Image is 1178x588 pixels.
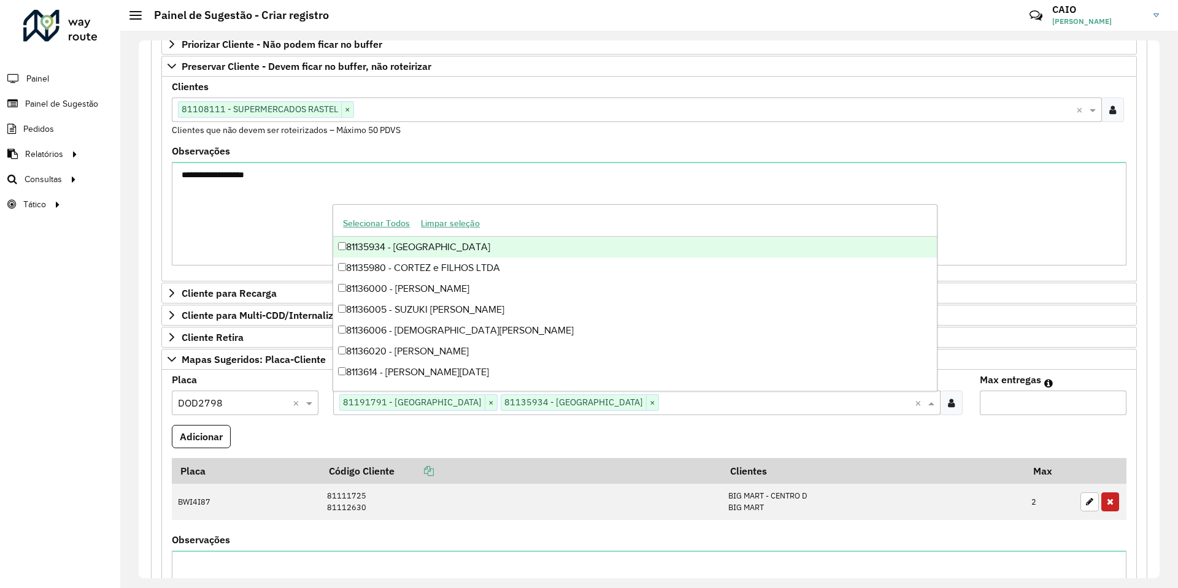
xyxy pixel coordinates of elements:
[646,395,658,410] span: ×
[179,102,341,116] span: 81108111 - SUPERMERCADOS RASTEL
[1025,458,1074,484] th: Max
[25,173,62,186] span: Consultas
[341,102,353,117] span: ×
[26,72,49,85] span: Painel
[182,288,277,298] span: Cliente para Recarga
[915,395,925,410] span: Clear all
[395,465,434,477] a: Copiar
[172,124,401,136] small: Clientes que não devem ser roteirizados – Máximo 50 PDVS
[172,372,197,387] label: Placa
[161,327,1137,348] a: Cliente Retira
[320,484,722,520] td: 81111725 81112630
[1025,484,1074,520] td: 2
[161,34,1137,55] a: Priorizar Cliente - Não podem ficar no buffer
[161,283,1137,304] a: Cliente para Recarga
[161,77,1137,281] div: Preservar Cliente - Devem ficar no buffer, não roteirizar
[333,278,936,299] div: 81136000 - [PERSON_NAME]
[1076,102,1087,117] span: Clear all
[337,214,415,233] button: Selecionar Todos
[172,143,230,158] label: Observações
[172,425,231,448] button: Adicionar
[172,79,209,94] label: Clientes
[182,310,355,320] span: Cliente para Multi-CDD/Internalização
[23,198,46,211] span: Tático
[333,341,936,362] div: 81136020 - [PERSON_NAME]
[333,362,936,383] div: 8113614 - [PERSON_NAME][DATE]
[1023,2,1049,29] a: Contato Rápido
[320,458,722,484] th: Código Cliente
[1052,16,1144,27] span: [PERSON_NAME]
[25,97,98,110] span: Painel de Sugestão
[1052,4,1144,15] h3: CAIO
[501,395,646,410] span: 81135934 - [GEOGRAPHIC_DATA]
[333,320,936,341] div: 81136006 - [DEMOGRAPHIC_DATA][PERSON_NAME]
[722,484,1025,520] td: BIG MART - CENTRO D BIG MART
[161,305,1137,326] a: Cliente para Multi-CDD/Internalização
[333,237,936,258] div: 81135934 - [GEOGRAPHIC_DATA]
[293,395,303,410] span: Clear all
[333,299,936,320] div: 81136005 - SUZUKI [PERSON_NAME]
[182,61,431,71] span: Preservar Cliente - Devem ficar no buffer, não roteirizar
[1044,378,1053,388] em: Máximo de clientes que serão colocados na mesma rota com os clientes informados
[161,349,1137,370] a: Mapas Sugeridos: Placa-Cliente
[142,9,329,22] h2: Painel de Sugestão - Criar registro
[161,56,1137,77] a: Preservar Cliente - Devem ficar no buffer, não roteirizar
[340,395,485,410] span: 81191791 - [GEOGRAPHIC_DATA]
[23,123,54,136] span: Pedidos
[182,332,244,342] span: Cliente Retira
[172,458,320,484] th: Placa
[172,484,320,520] td: BWI4I87
[485,395,497,410] span: ×
[333,258,936,278] div: 81135980 - CORTEZ e FILHOS LTDA
[182,39,382,49] span: Priorizar Cliente - Não podem ficar no buffer
[333,204,937,391] ng-dropdown-panel: Options list
[333,383,936,403] div: 811371 - Yonemoto e Cia Ltda - Me
[980,372,1041,387] label: Max entregas
[25,148,63,161] span: Relatórios
[182,354,326,364] span: Mapas Sugeridos: Placa-Cliente
[172,532,230,547] label: Observações
[722,458,1025,484] th: Clientes
[415,214,485,233] button: Limpar seleção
